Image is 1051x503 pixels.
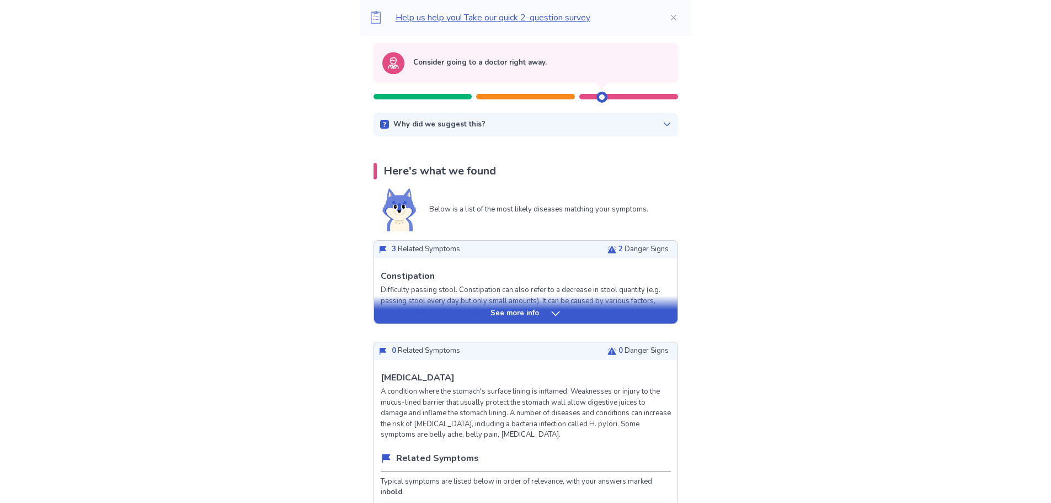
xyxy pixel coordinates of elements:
p: Related Symptoms [392,244,460,255]
p: Related Symptoms [396,452,479,465]
p: Typical symptoms are listed below in order of relevance, with your answers marked in . [381,476,671,498]
p: [MEDICAL_DATA] [381,371,455,384]
p: See more info [490,308,539,319]
span: 3 [392,244,396,254]
img: Shiba [382,188,416,231]
p: Danger Signs [618,244,669,255]
p: Consider going to a doctor right away. [413,57,547,68]
span: 2 [618,244,623,254]
p: Below is a list of the most likely diseases matching your symptoms. [429,204,648,215]
span: 0 [392,346,396,356]
p: Why did we suggest this? [393,119,486,130]
p: Here's what we found [383,163,496,179]
p: Danger Signs [618,346,669,357]
p: Related Symptoms [392,346,460,357]
span: 0 [618,346,623,356]
p: Constipation [381,269,435,283]
p: Help us help you! Take our quick 2-question survey [396,11,652,24]
p: A condition where the stomach's surface lining is inflamed. Weaknesses or injury to the mucus-lin... [381,386,671,441]
b: bold [386,487,402,497]
p: Difficulty passing stool. Constipation can also refer to a decrease in stool quantity (e.g. passi... [381,285,671,317]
